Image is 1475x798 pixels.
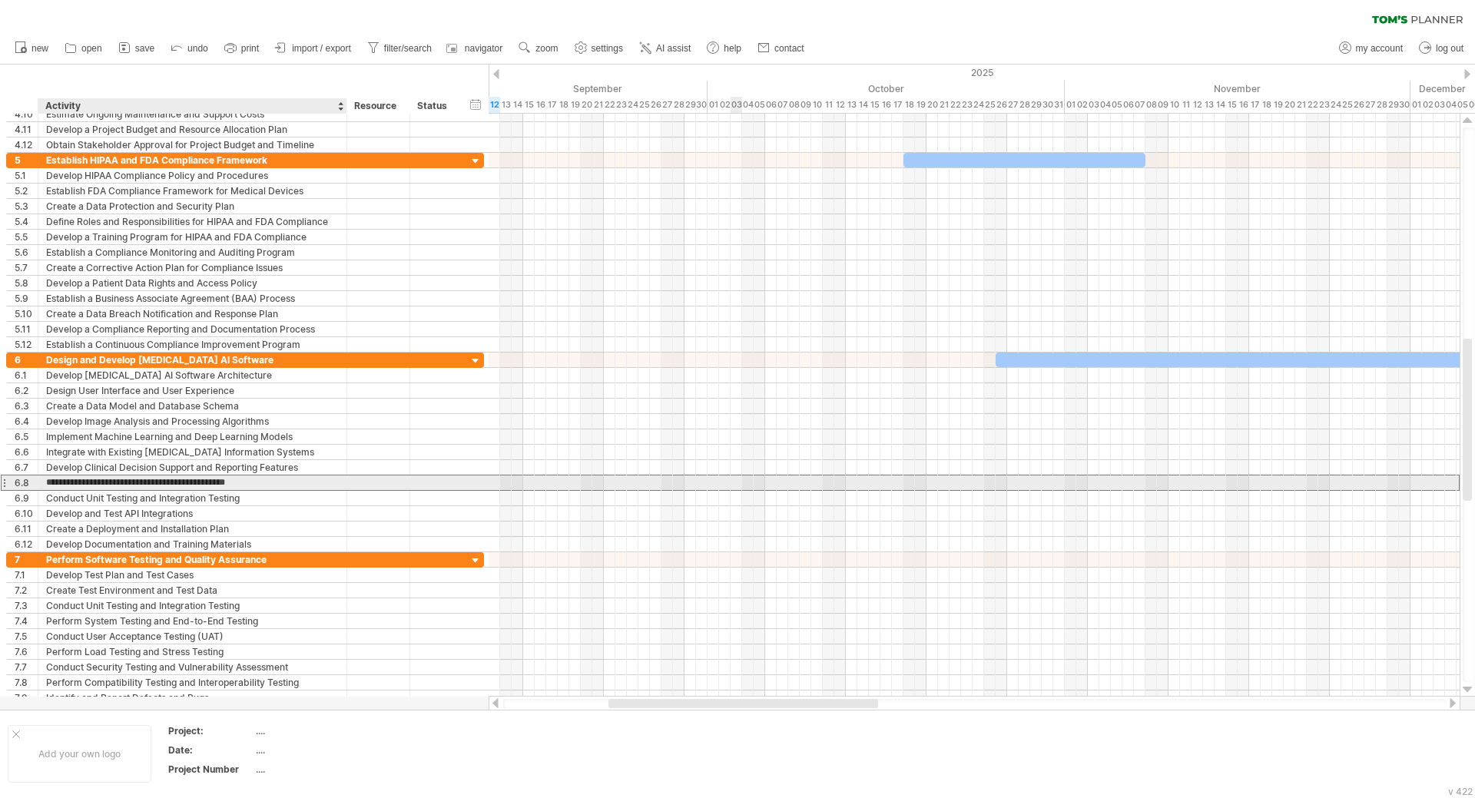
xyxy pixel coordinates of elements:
div: November 2025 [1065,81,1410,97]
div: Wednesday, 15 October 2025 [869,97,880,113]
div: 6.11 [15,522,38,536]
div: Tuesday, 7 October 2025 [777,97,788,113]
div: Friday, 5 December 2025 [1457,97,1468,113]
div: 5.12 [15,337,38,352]
div: Obtain Stakeholder Approval for Project Budget and Timeline [46,137,339,152]
div: Establish HIPAA and FDA Compliance Framework [46,153,339,167]
div: 6.6 [15,445,38,459]
div: Date: [168,743,253,757]
div: Perform Load Testing and Stress Testing [46,644,339,659]
div: 7.4 [15,614,38,628]
div: Monday, 27 October 2025 [1007,97,1019,113]
a: import / export [271,38,356,58]
div: 5.2 [15,184,38,198]
a: my account [1335,38,1407,58]
div: Monday, 20 October 2025 [926,97,938,113]
a: undo [167,38,213,58]
div: Develop a Patient Data Rights and Access Policy [46,276,339,290]
div: 6.7 [15,460,38,475]
div: Friday, 19 September 2025 [569,97,581,113]
div: Conduct Security Testing and Vulnerability Assessment [46,660,339,674]
div: Develop a Compliance Reporting and Documentation Process [46,322,339,336]
div: 7.9 [15,690,38,705]
div: Create a Data Model and Database Schema [46,399,339,413]
div: Thursday, 16 October 2025 [880,97,892,113]
span: log out [1436,43,1463,54]
div: Integrate with Existing [MEDICAL_DATA] Information Systems [46,445,339,459]
div: 7.3 [15,598,38,613]
div: 6.4 [15,414,38,429]
div: Sunday, 28 September 2025 [673,97,684,113]
div: Monday, 1 December 2025 [1410,97,1422,113]
span: settings [592,43,623,54]
div: 4.11 [15,122,38,137]
div: Activity [45,98,338,114]
div: Develop [MEDICAL_DATA] AI Software Architecture [46,368,339,382]
div: Define Roles and Responsibilities for HIPAA and FDA Compliance [46,214,339,229]
div: Wednesday, 19 November 2025 [1272,97,1284,113]
div: Saturday, 15 November 2025 [1226,97,1238,113]
div: Tuesday, 23 September 2025 [615,97,627,113]
div: Thursday, 25 September 2025 [638,97,650,113]
div: Saturday, 13 September 2025 [500,97,512,113]
div: Friday, 31 October 2025 [1053,97,1065,113]
div: Create a Data Breach Notification and Response Plan [46,306,339,321]
div: October 2025 [708,81,1065,97]
div: Establish a Continuous Compliance Improvement Program [46,337,339,352]
a: print [220,38,264,58]
div: 5.1 [15,168,38,183]
div: 5.7 [15,260,38,275]
div: Implement Machine Learning and Deep Learning Models [46,429,339,444]
div: Monday, 17 November 2025 [1249,97,1261,113]
div: Develop Test Plan and Test Cases [46,568,339,582]
div: Wednesday, 3 December 2025 [1434,97,1445,113]
div: 6.3 [15,399,38,413]
div: Tuesday, 25 November 2025 [1341,97,1353,113]
div: Wednesday, 24 September 2025 [627,97,638,113]
div: Friday, 28 November 2025 [1376,97,1387,113]
div: 5.10 [15,306,38,321]
div: 6.9 [15,491,38,505]
div: Sunday, 21 September 2025 [592,97,604,113]
div: Saturday, 29 November 2025 [1387,97,1399,113]
div: Friday, 3 October 2025 [731,97,742,113]
div: 5.6 [15,245,38,260]
div: Tuesday, 30 September 2025 [696,97,708,113]
div: Wednesday, 8 October 2025 [788,97,800,113]
div: .... [256,763,385,776]
div: .... [256,743,385,757]
div: Design and Develop [MEDICAL_DATA] AI Software [46,353,339,367]
div: v 422 [1448,786,1473,797]
div: Sunday, 12 October 2025 [834,97,846,113]
div: Conduct Unit Testing and Integration Testing [46,598,339,613]
div: Tuesday, 18 November 2025 [1261,97,1272,113]
div: Saturday, 22 November 2025 [1307,97,1318,113]
div: Thursday, 23 October 2025 [961,97,973,113]
span: print [241,43,259,54]
div: 6.12 [15,537,38,551]
div: Saturday, 1 November 2025 [1065,97,1076,113]
div: Add your own logo [8,725,151,783]
div: 4.10 [15,107,38,121]
div: Friday, 12 September 2025 [489,97,500,113]
div: Develop Image Analysis and Processing Algorithms [46,414,339,429]
a: new [11,38,53,58]
span: navigator [465,43,502,54]
div: Thursday, 2 October 2025 [719,97,731,113]
div: 5.8 [15,276,38,290]
div: Monday, 3 November 2025 [1088,97,1099,113]
a: open [61,38,107,58]
div: Project Number [168,763,253,776]
a: settings [571,38,628,58]
div: Create a Deployment and Installation Plan [46,522,339,536]
span: import / export [292,43,351,54]
span: new [31,43,48,54]
div: Project: [168,724,253,737]
span: contact [774,43,804,54]
div: Sunday, 23 November 2025 [1318,97,1330,113]
div: 7.7 [15,660,38,674]
div: Friday, 10 October 2025 [811,97,823,113]
div: Friday, 21 November 2025 [1295,97,1307,113]
div: Establish a Business Associate Agreement (BAA) Process [46,291,339,306]
div: Saturday, 27 September 2025 [661,97,673,113]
